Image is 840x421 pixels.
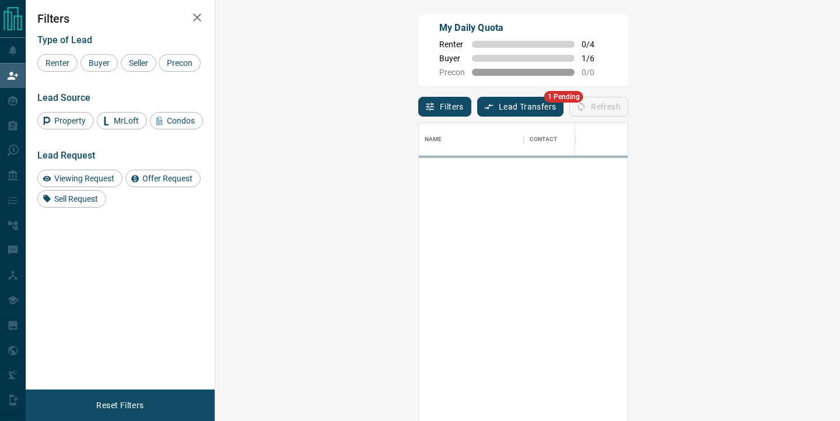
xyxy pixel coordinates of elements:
[439,68,465,77] span: Precon
[477,97,564,117] button: Lead Transfers
[89,395,151,415] button: Reset Filters
[163,58,197,68] span: Precon
[159,54,201,72] div: Precon
[37,54,78,72] div: Renter
[163,116,199,125] span: Condos
[37,150,95,161] span: Lead Request
[85,58,114,68] span: Buyer
[125,58,152,68] span: Seller
[37,112,94,129] div: Property
[582,54,607,63] span: 1 / 6
[37,92,90,103] span: Lead Source
[37,34,92,45] span: Type of Lead
[37,170,123,187] div: Viewing Request
[419,123,524,156] div: Name
[50,194,102,204] span: Sell Request
[544,91,583,103] span: 1 Pending
[439,54,465,63] span: Buyer
[110,116,143,125] span: MrLoft
[439,21,607,35] p: My Daily Quota
[50,116,90,125] span: Property
[41,58,73,68] span: Renter
[418,97,471,117] button: Filters
[50,174,118,183] span: Viewing Request
[37,12,203,26] h2: Filters
[582,40,607,49] span: 0 / 4
[138,174,197,183] span: Offer Request
[524,123,617,156] div: Contact
[125,170,201,187] div: Offer Request
[530,123,557,156] div: Contact
[37,190,106,208] div: Sell Request
[121,54,156,72] div: Seller
[80,54,118,72] div: Buyer
[150,112,203,129] div: Condos
[582,68,607,77] span: 0 / 0
[425,123,442,156] div: Name
[97,112,147,129] div: MrLoft
[439,40,465,49] span: Renter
